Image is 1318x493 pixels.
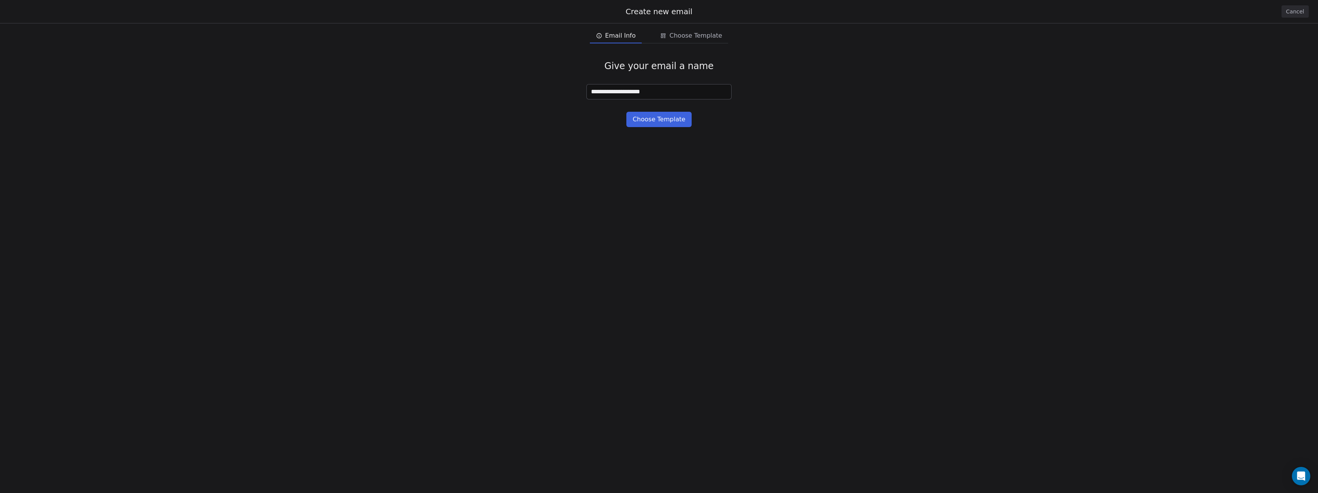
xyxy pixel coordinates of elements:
[626,112,691,127] button: Choose Template
[669,31,722,40] span: Choose Template
[1282,5,1309,18] button: Cancel
[590,28,729,43] div: email creation steps
[604,60,714,72] span: Give your email a name
[9,6,1309,17] div: Create new email
[605,31,636,40] span: Email Info
[1292,467,1310,485] div: Open Intercom Messenger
